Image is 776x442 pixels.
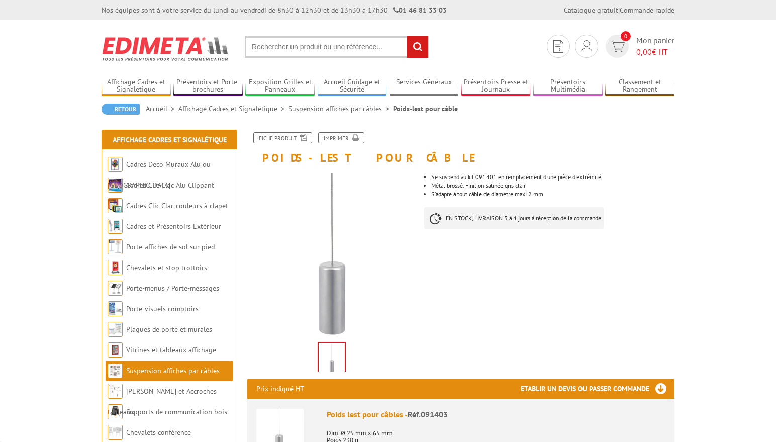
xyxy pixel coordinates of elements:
a: Vitrines et tableaux affichage [126,345,216,355]
img: Chevalets et stop trottoirs [108,260,123,275]
input: Rechercher un produit ou une référence... [245,36,429,58]
a: Fiche produit [253,132,312,143]
img: Cimaises et Accroches tableaux [108,384,123,399]
a: Suspension affiches par câbles [126,366,220,375]
a: Accueil [146,104,178,113]
a: Classement et Rangement [605,78,674,95]
a: Affichage Cadres et Signalétique [102,78,171,95]
img: Suspension affiches par câbles [108,363,123,378]
input: rechercher [407,36,428,58]
a: Présentoirs Multimédia [533,78,603,95]
a: devis rapide 0 Mon panier 0,00€ HT [603,35,674,58]
span: 0 [621,31,631,41]
span: Réf.091403 [408,409,448,419]
a: Présentoirs et Porte-brochures [173,78,243,95]
a: Présentoirs Presse et Journaux [461,78,531,95]
img: suspendus_par_cables_091403_1.jpg [319,343,345,374]
a: Porte-visuels comptoirs [126,304,199,313]
img: Cadres et Présentoirs Extérieur [108,219,123,234]
a: Affichage Cadres et Signalétique [178,104,288,113]
div: Nos équipes sont à votre service du lundi au vendredi de 8h30 à 12h30 et de 13h30 à 17h30 [102,5,447,15]
p: EN STOCK, LIVRAISON 3 à 4 jours à réception de la commande [424,207,604,229]
h3: Etablir un devis ou passer commande [521,379,674,399]
img: Chevalets conférence [108,425,123,440]
a: Suspension affiches par câbles [288,104,393,113]
img: Porte-affiches de sol sur pied [108,239,123,254]
img: devis rapide [581,40,592,52]
img: Cadres Deco Muraux Alu ou Bois [108,157,123,172]
a: Chevalets et stop trottoirs [126,263,207,272]
img: devis rapide [553,40,563,53]
span: 0,00 [636,47,652,57]
a: Catalogue gratuit [564,6,618,15]
strong: 01 46 81 33 03 [393,6,447,15]
a: Affichage Cadres et Signalétique [113,135,227,144]
a: Cadres et Présentoirs Extérieur [126,222,221,231]
a: Supports de communication bois [126,407,227,416]
a: Services Généraux [390,78,459,95]
a: Accueil Guidage et Sécurité [318,78,387,95]
a: Cadres Clic-Clac couleurs à clapet [126,201,228,210]
img: suspendus_par_cables_091403_1.jpg [247,169,417,338]
img: Porte-menus / Porte-messages [108,281,123,296]
img: devis rapide [610,41,625,52]
a: Exposition Grilles et Panneaux [245,78,315,95]
a: Cadres Clic-Clac Alu Clippant [126,181,214,190]
a: Retour [102,104,140,115]
a: [PERSON_NAME] et Accroches tableaux [108,387,217,416]
img: Edimeta [102,30,230,67]
a: Cadres Deco Muraux Alu ou [GEOGRAPHIC_DATA] [108,160,211,190]
a: Plaques de porte et murales [126,325,212,334]
a: Porte-affiches de sol sur pied [126,242,215,251]
li: Se suspend au kit 091401 en remplacement d'une pièce d'extrêmité [431,174,674,180]
img: Vitrines et tableaux affichage [108,342,123,358]
li: Poids-lest pour câble [393,104,458,114]
p: Prix indiqué HT [256,379,304,399]
a: Commande rapide [620,6,674,15]
span: € HT [636,46,674,58]
li: Métal brossé. Finition satinée gris clair [431,183,674,189]
div: Poids lest pour câbles - [327,409,665,420]
img: Plaques de porte et murales [108,322,123,337]
a: Chevalets conférence [126,428,191,437]
div: | [564,5,674,15]
span: Mon panier [636,35,674,58]
img: Porte-visuels comptoirs [108,301,123,316]
li: S'adapte à tout câble de diamètre maxi 2 mm [431,191,674,197]
a: Imprimer [318,132,364,143]
a: Porte-menus / Porte-messages [126,284,219,293]
img: Cadres Clic-Clac couleurs à clapet [108,198,123,213]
